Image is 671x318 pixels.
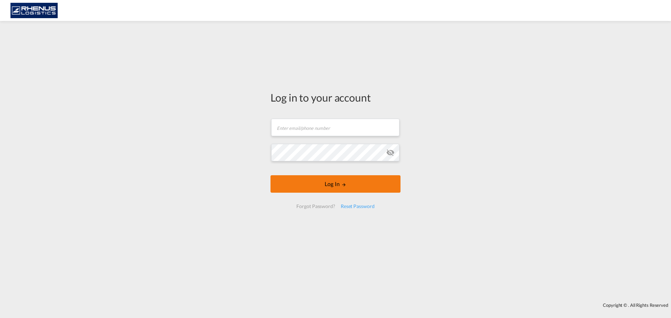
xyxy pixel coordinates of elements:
[270,175,401,193] button: LOGIN
[386,148,395,157] md-icon: icon-eye-off
[270,90,401,105] div: Log in to your account
[294,200,338,213] div: Forgot Password?
[271,119,399,136] input: Enter email/phone number
[10,3,58,19] img: 1a20164009ae11eeabc771abb1b90ac6.png
[338,200,377,213] div: Reset Password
